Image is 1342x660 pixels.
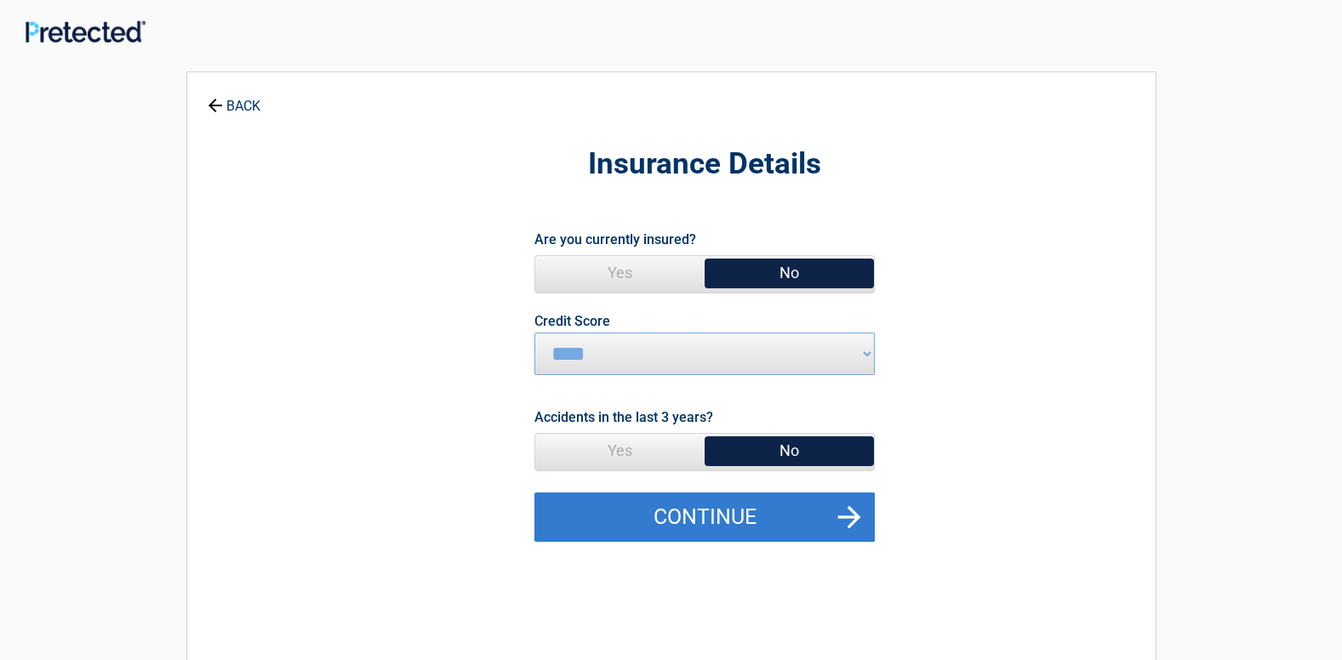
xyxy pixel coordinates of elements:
label: Accidents in the last 3 years? [534,406,713,429]
span: No [705,256,874,290]
label: Are you currently insured? [534,228,696,251]
h2: Insurance Details [314,145,1095,185]
span: Yes [535,434,705,468]
a: BACK [204,83,264,113]
label: Credit Score [534,315,610,328]
img: Main Logo [26,20,146,43]
span: No [705,434,874,468]
span: Yes [535,256,705,290]
button: Continue [534,492,875,542]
